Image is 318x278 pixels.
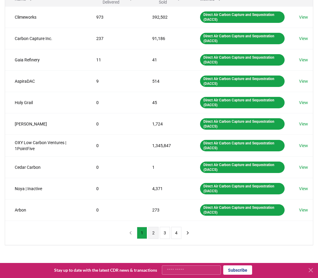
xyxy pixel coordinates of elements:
[148,227,159,239] button: 2
[87,178,143,199] td: 0
[143,156,190,178] td: 1
[87,28,143,49] td: 237
[200,33,285,44] div: Direct Air Carbon Capture and Sequestration (DACCS)
[87,113,143,134] td: 0
[5,6,87,28] td: Climeworks
[143,113,190,134] td: 1,724
[171,227,181,239] button: 4
[5,178,87,199] td: Noya | Inactive
[5,49,87,70] td: Gaia Refinery
[299,186,308,192] a: View
[87,70,143,92] td: 9
[200,204,285,216] div: Direct Air Carbon Capture and Sequestration (DACCS)
[137,227,147,239] button: 1
[299,100,308,106] a: View
[5,199,87,221] td: Arbon
[5,134,87,156] td: OXY Low Carbon Ventures | 1PointFive
[87,49,143,70] td: 11
[200,162,285,173] div: Direct Air Carbon Capture and Sequestration (DACCS)
[143,178,190,199] td: 4,371
[87,156,143,178] td: 0
[87,92,143,113] td: 0
[5,113,87,134] td: [PERSON_NAME]
[143,6,190,28] td: 392,502
[299,57,308,63] a: View
[143,92,190,113] td: 45
[87,199,143,221] td: 0
[160,227,170,239] button: 3
[143,134,190,156] td: 1,345,847
[5,28,87,49] td: Carbon Capture Inc.
[5,156,87,178] td: Cedar Carbon
[200,11,285,23] div: Direct Air Carbon Capture and Sequestration (DACCS)
[143,28,190,49] td: 91,186
[299,78,308,84] a: View
[299,164,308,170] a: View
[299,143,308,149] a: View
[5,92,87,113] td: Holy Grail
[200,97,285,108] div: Direct Air Carbon Capture and Sequestration (DACCS)
[200,183,285,194] div: Direct Air Carbon Capture and Sequestration (DACCS)
[299,36,308,42] a: View
[143,199,190,221] td: 273
[87,6,143,28] td: 973
[87,134,143,156] td: 0
[5,70,87,92] td: AspiraDAC
[299,207,308,213] a: View
[143,70,190,92] td: 514
[143,49,190,70] td: 41
[183,227,193,239] button: next page
[299,14,308,20] a: View
[200,54,285,66] div: Direct Air Carbon Capture and Sequestration (DACCS)
[200,140,285,151] div: Direct Air Carbon Capture and Sequestration (DACCS)
[299,121,308,127] a: View
[200,76,285,87] div: Direct Air Carbon Capture and Sequestration (DACCS)
[200,118,285,130] div: Direct Air Carbon Capture and Sequestration (DACCS)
